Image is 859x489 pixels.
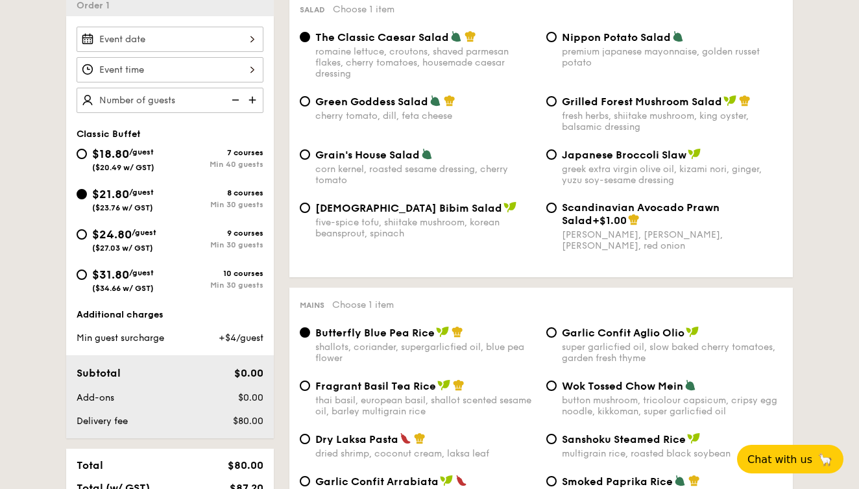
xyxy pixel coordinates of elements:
[562,149,686,161] span: Japanese Broccoli Slaw
[400,433,411,444] img: icon-spicy.37a8142b.svg
[300,96,310,107] input: Green Goddess Saladcherry tomato, dill, feta cheese
[562,327,684,339] span: Garlic Confit Aglio Olio
[300,327,310,338] input: Butterfly Blue Pea Riceshallots, coriander, supergarlicfied oil, blue pea flower
[170,229,263,238] div: 9 courses
[92,187,129,201] span: $21.80
[77,367,121,379] span: Subtotal
[315,448,536,459] div: dried shrimp, coconut cream, laksa leaf
[170,281,263,290] div: Min 30 guests
[414,433,426,444] img: icon-chef-hat.a58ddaea.svg
[77,270,87,280] input: $31.80/guest($34.66 w/ GST)10 coursesMin 30 guests
[234,367,263,379] span: $0.00
[687,433,700,444] img: icon-vegan.f8ff3823.svg
[77,459,103,471] span: Total
[219,332,263,344] span: +$4/guest
[315,327,435,339] span: Butterfly Blue Pea Rice
[170,200,263,209] div: Min 30 guests
[77,332,164,344] span: Min guest surcharge
[315,164,536,186] div: corn kernel, roasted sesame dressing, cherry tomato
[233,416,263,427] span: $80.00
[562,110,782,132] div: fresh herbs, shiitake mushroom, king oyster, balsamic dressing
[77,229,87,240] input: $24.80/guest($27.03 w/ GST)9 coursesMin 30 guests
[452,326,463,338] img: icon-chef-hat.a58ddaea.svg
[129,268,154,277] span: /guest
[132,228,156,237] span: /guest
[562,395,782,417] div: button mushroom, tricolour capsicum, cripsy egg noodle, kikkoman, super garlicfied oil
[315,380,436,392] span: Fragrant Basil Tea Rice
[170,240,263,249] div: Min 30 guests
[300,434,310,444] input: Dry Laksa Pastadried shrimp, coconut cream, laksa leaf
[224,88,244,112] img: icon-reduce.1d2dbef1.svg
[562,201,720,227] span: Scandinavian Avocado Prawn Salad
[315,342,536,364] div: shallots, coriander, supergarlicfied oil, blue pea flower
[437,379,450,391] img: icon-vegan.f8ff3823.svg
[436,326,449,338] img: icon-vegan.f8ff3823.svg
[546,96,557,107] input: Grilled Forest Mushroom Saladfresh herbs, shiitake mushroom, king oyster, balsamic dressing
[315,31,449,44] span: The Classic Caesar Salad
[450,31,462,42] img: icon-vegetarian.fe4039eb.svg
[77,57,263,82] input: Event time
[688,148,701,160] img: icon-vegan.f8ff3823.svg
[546,381,557,391] input: Wok Tossed Chow Meinbutton mushroom, tricolour capsicum, cripsy egg noodle, kikkoman, super garli...
[300,301,324,310] span: Mains
[421,148,433,160] img: icon-vegetarian.fe4039eb.svg
[465,31,476,42] img: icon-chef-hat.a58ddaea.svg
[688,475,700,486] img: icon-chef-hat.a58ddaea.svg
[315,95,428,108] span: Green Goddess Salad
[77,129,141,140] span: Classic Buffet
[723,95,736,107] img: icon-vegan.f8ff3823.svg
[129,188,154,197] span: /guest
[453,379,465,391] img: icon-chef-hat.a58ddaea.svg
[684,379,696,391] img: icon-vegetarian.fe4039eb.svg
[503,201,516,213] img: icon-vegan.f8ff3823.svg
[92,203,153,212] span: ($23.76 w/ GST)
[77,88,263,113] input: Number of guests
[315,395,536,417] div: thai basil, european basil, shallot scented sesame oil, barley multigrain rice
[562,164,782,186] div: greek extra virgin olive oil, kizami nori, ginger, yuzu soy-sesame dressing
[92,284,154,293] span: ($34.66 w/ GST)
[562,31,671,44] span: Nippon Potato Salad
[77,416,128,427] span: Delivery fee
[300,381,310,391] input: Fragrant Basil Tea Ricethai basil, european basil, shallot scented sesame oil, barley multigrain ...
[747,453,812,466] span: Chat with us
[315,217,536,239] div: five-spice tofu, shiitake mushroom, korean beansprout, spinach
[546,476,557,486] input: Smoked Paprika Riceturmeric baked rice, smokey sweet paprika, tri-colour capsicum
[300,5,325,14] span: Salad
[300,203,310,213] input: [DEMOGRAPHIC_DATA] Bibim Saladfive-spice tofu, shiitake mushroom, korean beansprout, spinach
[739,95,751,107] img: icon-chef-hat.a58ddaea.svg
[92,227,132,242] span: $24.80
[562,475,673,488] span: Smoked Paprika Rice
[77,149,87,159] input: $18.80/guest($20.49 w/ GST)7 coursesMin 40 guests
[562,380,683,392] span: Wok Tossed Chow Mein
[737,445,843,473] button: Chat with us🦙
[315,202,502,214] span: [DEMOGRAPHIC_DATA] Bibim Salad
[77,308,263,321] div: Additional charges
[628,214,640,225] img: icon-chef-hat.a58ddaea.svg
[315,433,398,445] span: Dry Laksa Pasta
[315,475,439,488] span: Garlic Confit Arrabiata
[92,244,153,253] span: ($27.03 w/ GST)
[546,149,557,160] input: Japanese Broccoli Slawgreek extra virgin olive oil, kizami nori, ginger, yuzu soy-sesame dressing
[562,46,782,68] div: premium japanese mayonnaise, golden russet potato
[455,475,467,486] img: icon-spicy.37a8142b.svg
[672,31,684,42] img: icon-vegetarian.fe4039eb.svg
[333,4,394,15] span: Choose 1 item
[300,149,310,160] input: Grain's House Saladcorn kernel, roasted sesame dressing, cherry tomato
[92,147,129,161] span: $18.80
[332,299,394,310] span: Choose 1 item
[170,148,263,157] div: 7 courses
[546,327,557,338] input: Garlic Confit Aglio Oliosuper garlicfied oil, slow baked cherry tomatoes, garden fresh thyme
[77,27,263,52] input: Event date
[440,475,453,486] img: icon-vegan.f8ff3823.svg
[315,149,420,161] span: Grain's House Salad
[315,110,536,121] div: cherry tomato, dill, feta cheese
[546,32,557,42] input: Nippon Potato Saladpremium japanese mayonnaise, golden russet potato
[170,160,263,169] div: Min 40 guests
[444,95,455,107] img: icon-chef-hat.a58ddaea.svg
[546,203,557,213] input: Scandinavian Avocado Prawn Salad+$1.00[PERSON_NAME], [PERSON_NAME], [PERSON_NAME], red onion
[238,392,263,403] span: $0.00
[562,342,782,364] div: super garlicfied oil, slow baked cherry tomatoes, garden fresh thyme
[562,448,782,459] div: multigrain rice, roasted black soybean
[674,475,686,486] img: icon-vegetarian.fe4039eb.svg
[429,95,441,107] img: icon-vegetarian.fe4039eb.svg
